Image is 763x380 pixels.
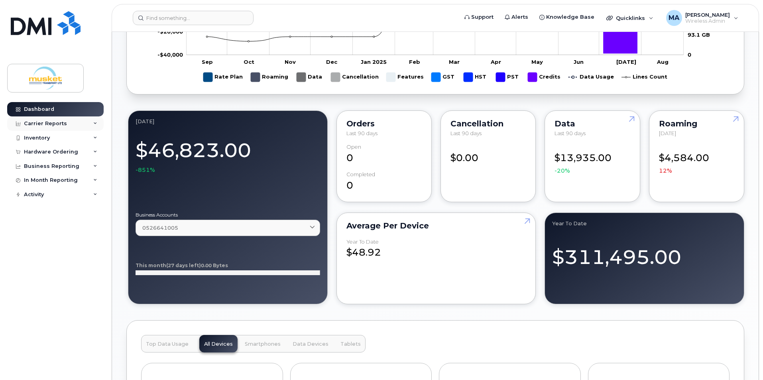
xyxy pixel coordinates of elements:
[450,120,526,127] div: Cancellation
[616,15,645,21] span: Quicklinks
[688,51,691,58] tspan: 0
[136,262,166,268] tspan: This month
[136,134,320,174] div: $46,823.00
[546,13,594,21] span: Knowledge Base
[568,69,614,85] g: Data Usage
[361,59,387,65] tspan: Jan 2025
[346,130,378,136] span: Last 90 days
[203,69,667,85] g: Legend
[136,166,155,174] span: -851%
[669,13,679,23] span: MA
[346,144,422,165] div: 0
[449,59,460,65] tspan: Mar
[552,236,737,271] div: $311,495.00
[555,144,630,175] div: $13,935.00
[511,13,528,21] span: Alerts
[202,59,213,65] tspan: Sep
[297,69,323,85] g: Data
[245,341,281,347] span: Smartphones
[285,59,296,65] tspan: Nov
[136,220,320,236] a: 0526641005
[528,69,560,85] g: Credits
[450,144,526,165] div: $0.00
[133,11,254,25] input: Find something...
[141,335,193,352] button: Top Data Usage
[157,28,183,35] g: $0
[409,59,420,65] tspan: Feb
[459,9,499,25] a: Support
[244,59,254,65] tspan: Oct
[496,69,520,85] g: PST
[616,59,636,65] tspan: [DATE]
[552,220,737,226] div: Year to Date
[555,120,630,127] div: Data
[293,341,328,347] span: Data Devices
[166,262,201,268] tspan: (27 days left)
[340,341,361,347] span: Tablets
[659,120,734,127] div: Roaming
[601,10,659,26] div: Quicklinks
[136,118,320,124] div: August 2025
[201,262,228,268] tspan: 0.00 Bytes
[499,9,534,25] a: Alerts
[685,12,730,18] span: [PERSON_NAME]
[471,13,494,21] span: Support
[688,32,710,38] tspan: 93.1 GB
[346,171,375,177] div: completed
[555,130,586,136] span: Last 90 days
[659,167,672,175] span: 12%
[657,59,669,65] tspan: Aug
[331,69,379,85] g: Cancellation
[386,69,424,85] g: Features
[146,341,189,347] span: Top Data Usage
[346,239,526,260] div: $48.92
[346,171,422,192] div: 0
[534,9,600,25] a: Knowledge Base
[136,213,320,217] label: Business Accounts
[621,69,667,85] g: Lines Count
[157,51,183,58] tspan: -$40,000
[574,59,584,65] tspan: Jun
[464,69,488,85] g: HST
[240,335,285,352] button: Smartphones
[142,224,178,232] span: 0526641005
[659,144,734,175] div: $4,584.00
[346,222,526,229] div: Average per Device
[346,120,422,127] div: Orders
[659,130,676,136] span: [DATE]
[326,59,338,65] tspan: Dec
[450,130,482,136] span: Last 90 days
[431,69,456,85] g: GST
[203,69,243,85] g: Rate Plan
[490,59,501,65] tspan: Apr
[336,335,366,352] button: Tablets
[157,51,183,58] g: $0
[685,18,730,24] span: Wireless Admin
[251,69,289,85] g: Roaming
[157,28,183,35] tspan: -$20,000
[555,167,570,175] span: -20%
[531,59,543,65] tspan: May
[288,335,333,352] button: Data Devices
[661,10,744,26] div: Melanie Ackers
[346,239,379,245] div: Year to Date
[346,144,361,150] div: Open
